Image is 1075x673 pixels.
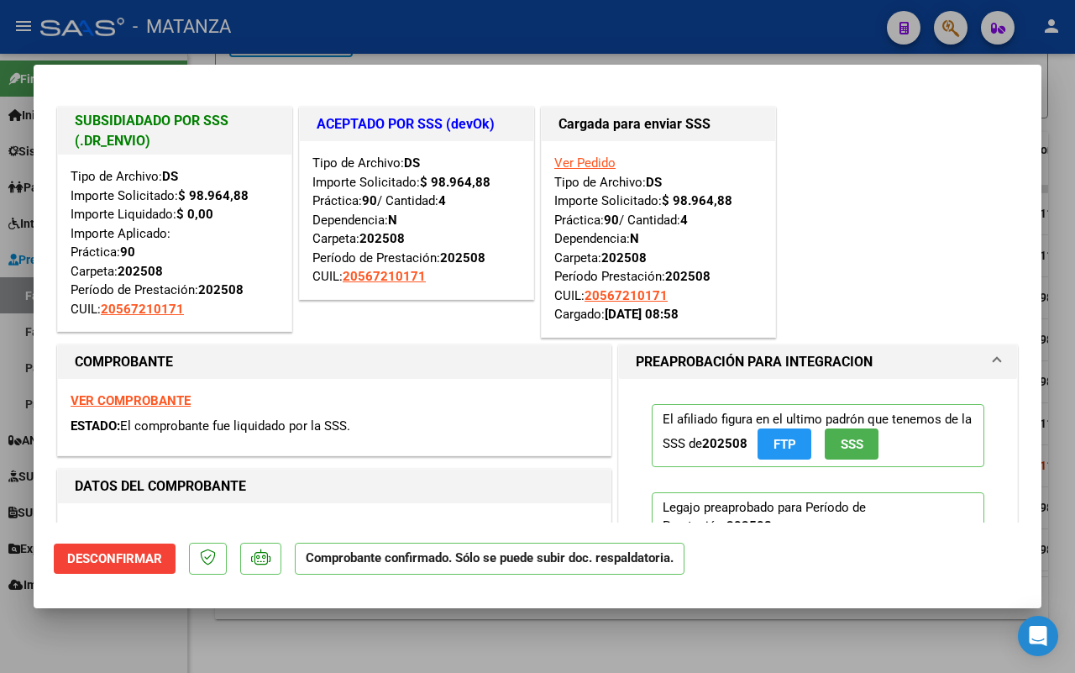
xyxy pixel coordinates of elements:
h1: ACEPTADO POR SSS (devOk) [317,114,517,134]
strong: 202508 [359,231,405,246]
p: Comprobante confirmado. Sólo se puede subir doc. respaldatoria. [295,543,684,576]
strong: DS [646,175,662,190]
strong: COMPROBANTE [75,354,173,370]
strong: 202508 [118,264,163,279]
strong: 4 [438,193,446,208]
mat-expansion-panel-header: PREAPROBACIÓN PARA INTEGRACION [619,345,1017,379]
h1: Cargada para enviar SSS [558,114,758,134]
strong: 202508 [726,518,772,534]
button: Desconfirmar [54,544,176,574]
strong: $ 98.964,88 [662,193,732,208]
span: Desconfirmar [67,551,162,566]
strong: $ 0,00 [176,207,213,222]
strong: $ 98.964,88 [420,175,490,190]
a: Ver Pedido [554,155,616,171]
a: VER COMPROBANTE [71,393,191,408]
button: FTP [758,429,811,460]
div: Tipo de Archivo: Importe Solicitado: Importe Liquidado: Importe Aplicado: Práctica: Carpeta: Perí... [71,167,279,318]
strong: $ 98.964,88 [178,188,249,203]
div: Tipo de Archivo: Importe Solicitado: Práctica: / Cantidad: Dependencia: Carpeta: Período de Prest... [312,154,521,287]
strong: 90 [362,193,377,208]
strong: 202508 [198,282,244,297]
strong: 202508 [440,250,485,266]
h1: PREAPROBACIÓN PARA INTEGRACION [636,352,873,372]
span: El comprobante fue liquidado por la SSS. [120,418,350,434]
strong: DS [404,155,420,171]
span: ESTADO: [71,418,120,434]
span: 20567210171 [343,269,426,284]
span: 20567210171 [585,288,668,303]
button: SSS [825,429,878,460]
strong: N [630,231,639,246]
span: FTP [773,437,796,452]
strong: N [388,213,397,228]
strong: 202508 [702,436,747,451]
div: Open Intercom Messenger [1018,616,1058,656]
strong: 202508 [665,269,711,284]
h1: SUBSIDIADADO POR SSS (.DR_ENVIO) [75,111,275,151]
span: 20567210171 [101,302,184,317]
strong: 90 [604,213,619,228]
div: Tipo de Archivo: Importe Solicitado: Práctica: / Cantidad: Dependencia: Carpeta: Período Prestaci... [554,154,763,324]
strong: DATOS DEL COMPROBANTE [75,478,246,494]
strong: 90 [120,244,135,260]
strong: 4 [680,213,688,228]
strong: [DATE] 08:58 [605,307,679,322]
p: El afiliado figura en el ultimo padrón que tenemos de la SSS de [652,404,984,467]
strong: DS [162,169,178,184]
strong: 202508 [601,250,647,266]
span: SSS [841,437,863,452]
